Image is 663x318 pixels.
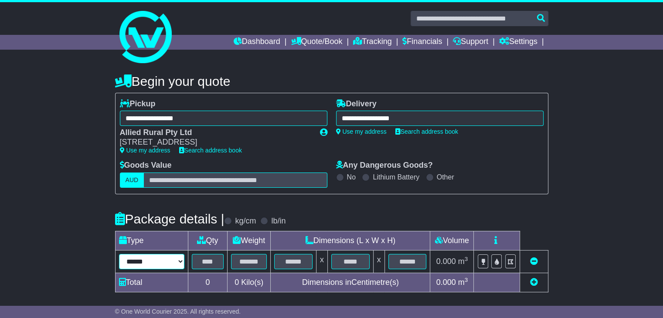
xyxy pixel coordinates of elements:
td: Total [115,273,188,292]
span: m [458,278,468,287]
span: 0.000 [436,278,456,287]
span: 0 [235,278,239,287]
label: No [347,173,356,181]
label: Any Dangerous Goods? [336,161,433,170]
sup: 3 [465,277,468,283]
td: Dimensions (L x W x H) [271,231,430,250]
span: © One World Courier 2025. All rights reserved. [115,308,241,315]
td: Dimensions in Centimetre(s) [271,273,430,292]
label: lb/in [271,217,286,226]
a: Use my address [336,128,387,135]
a: Tracking [353,35,391,50]
h4: Begin your quote [115,74,548,88]
label: Goods Value [120,161,172,170]
a: Search address book [179,147,242,154]
td: Weight [228,231,271,250]
span: 0.000 [436,257,456,266]
a: Settings [499,35,537,50]
td: Kilo(s) [228,273,271,292]
a: Add new item [530,278,538,287]
span: m [458,257,468,266]
label: Pickup [120,99,156,109]
td: Type [115,231,188,250]
label: Delivery [336,99,377,109]
label: Lithium Battery [373,173,419,181]
td: 0 [188,273,228,292]
a: Search address book [395,128,458,135]
label: Other [437,173,454,181]
td: Volume [430,231,474,250]
a: Use my address [120,147,170,154]
label: AUD [120,173,144,188]
div: [STREET_ADDRESS] [120,138,311,147]
a: Dashboard [234,35,280,50]
sup: 3 [465,256,468,262]
a: Support [453,35,488,50]
a: Financials [402,35,442,50]
td: Qty [188,231,228,250]
div: Allied Rural Pty Ltd [120,128,311,138]
td: x [316,250,327,273]
a: Quote/Book [291,35,342,50]
h4: Package details | [115,212,224,226]
label: kg/cm [235,217,256,226]
td: x [373,250,384,273]
a: Remove this item [530,257,538,266]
